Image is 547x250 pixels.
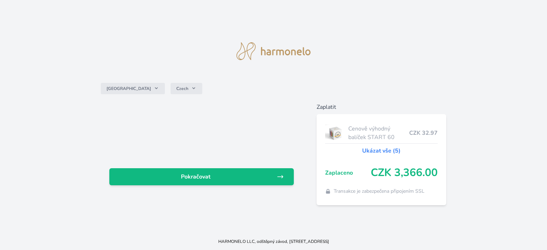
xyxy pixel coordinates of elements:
button: Czech [171,83,202,94]
span: Czech [176,86,188,91]
img: logo.svg [236,42,311,60]
span: Cenově výhodný balíček START 60 [348,124,409,142]
span: CZK 32.97 [409,129,438,137]
a: Ukázat vše (5) [362,147,401,155]
span: Zaplaceno [325,169,371,177]
span: [GEOGRAPHIC_DATA] [106,86,151,91]
button: [GEOGRAPHIC_DATA] [101,83,165,94]
span: Pokračovat [115,172,277,181]
span: Transakce je zabezpečena připojením SSL [334,188,424,195]
h6: Zaplatit [317,103,446,111]
span: CZK 3,366.00 [371,166,438,179]
a: Pokračovat [109,168,294,185]
img: start.jpg [325,124,345,142]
